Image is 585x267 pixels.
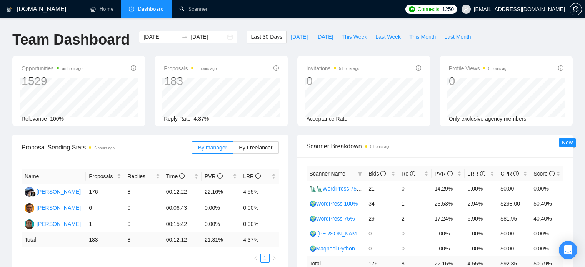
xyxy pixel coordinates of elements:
li: Previous Page [251,254,260,263]
button: left [251,254,260,263]
td: 0.00% [530,241,563,256]
time: 5 hours ago [488,66,508,71]
div: 1529 [22,74,83,88]
td: 00:15:42 [163,216,202,232]
span: LRR [243,173,261,179]
td: 8 [124,232,163,247]
span: Re [402,171,415,177]
span: Only exclusive agency members [449,116,527,122]
div: 0 [307,74,360,88]
td: 0.00% [432,226,465,241]
span: info-circle [447,171,453,176]
td: 0 [398,226,432,241]
th: Name [22,169,86,184]
span: info-circle [480,171,485,176]
img: SA [25,203,34,213]
span: filter [358,171,362,176]
button: Last Week [371,31,405,43]
span: 4.37% [194,116,209,122]
td: 0.00% [465,226,498,241]
td: 4.37 % [240,232,278,247]
span: Last Week [375,33,401,41]
td: 0 [365,226,398,241]
button: [DATE] [287,31,312,43]
td: 0.00% [530,226,563,241]
button: Last Month [440,31,475,43]
span: Dashboard [138,6,164,12]
td: 0.00% [240,216,278,232]
td: 0 [398,241,432,256]
span: -- [350,116,354,122]
td: 0.00% [530,181,563,196]
td: $298.00 [497,196,530,211]
a: setting [570,6,582,12]
a: AA[PERSON_NAME] [25,188,81,194]
td: 0 [398,181,432,196]
img: AA [25,187,34,197]
span: Proposals [89,172,115,181]
span: info-circle [380,171,386,176]
li: 1 [260,254,270,263]
span: info-circle [255,173,261,179]
div: [PERSON_NAME] [37,187,81,196]
a: 🌍 [PERSON_NAME] 75% to 100% [310,231,395,237]
div: [PERSON_NAME] [37,220,81,228]
span: Acceptance Rate [307,116,348,122]
td: 22.16% [202,184,240,200]
span: [DATE] [316,33,333,41]
span: Scanner Breakdown [307,141,564,151]
span: This Week [342,33,367,41]
td: 2.94% [465,196,498,211]
li: Next Page [270,254,279,263]
td: $0.00 [497,181,530,196]
td: 0 [124,200,163,216]
span: Invitations [307,64,360,73]
span: Proposals [164,64,217,73]
time: 5 hours ago [339,66,360,71]
span: CPR [500,171,518,177]
span: LRR [468,171,485,177]
td: 50.49% [530,196,563,211]
time: 5 hours ago [197,66,217,71]
td: 17.24% [432,211,465,226]
time: an hour ago [62,66,82,71]
a: 1 [261,254,269,262]
input: End date [191,33,226,41]
button: This Month [405,31,440,43]
td: 0.00% [202,216,240,232]
td: 0 [124,216,163,232]
span: info-circle [179,173,185,179]
span: Replies [127,172,154,181]
span: info-circle [549,171,555,176]
td: 21.31 % [202,232,240,247]
td: 6 [86,200,124,216]
td: 4.55% [240,184,278,200]
span: info-circle [410,171,415,176]
td: 1 [398,196,432,211]
td: 34 [365,196,398,211]
td: 21 [365,181,398,196]
td: 183 [86,232,124,247]
td: 0.00% [432,241,465,256]
time: 5 hours ago [94,146,115,150]
span: Time [166,173,185,179]
h1: Team Dashboard [12,31,130,49]
button: setting [570,3,582,15]
a: SU[PERSON_NAME] [25,221,81,227]
span: info-circle [131,65,136,71]
span: Opportunities [22,64,83,73]
td: 8 [124,184,163,200]
a: 🌍WordPress 100% [310,201,358,207]
span: New [562,139,573,146]
span: user [463,7,469,12]
a: searchScanner [179,6,208,12]
button: Last 30 Days [247,31,287,43]
span: Last Month [444,33,471,41]
td: 00:06:43 [163,200,202,216]
td: 0.00% [240,200,278,216]
td: 0.00% [202,200,240,216]
span: dashboard [129,6,134,12]
th: Replies [124,169,163,184]
button: [DATE] [312,31,337,43]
